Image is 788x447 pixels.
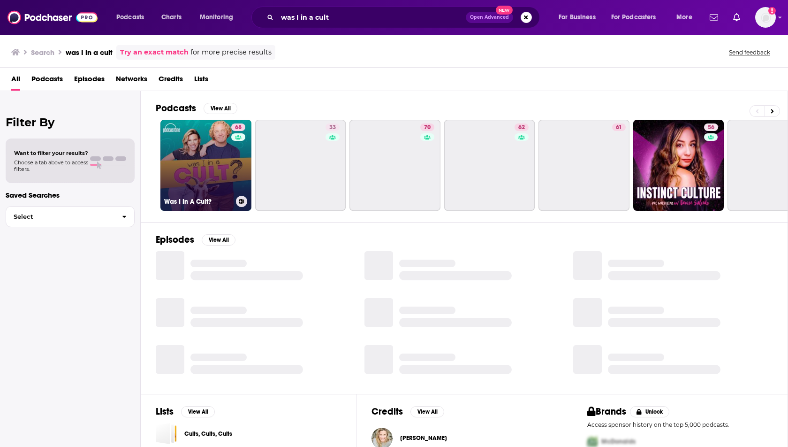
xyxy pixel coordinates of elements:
span: Logged in as heidi.egloff [755,7,776,28]
a: Charts [155,10,187,25]
a: 56 [704,123,718,131]
a: Podcasts [31,71,63,91]
button: open menu [670,10,704,25]
a: Liz Iacuzzi [400,434,447,442]
button: open menu [110,10,156,25]
span: For Podcasters [611,11,656,24]
button: Select [6,206,135,227]
a: CreditsView All [371,406,444,417]
a: 33 [255,120,346,211]
button: View All [410,406,444,417]
a: All [11,71,20,91]
h2: Lists [156,406,174,417]
h3: Was I In A Cult? [164,198,232,206]
span: Select [6,214,114,220]
span: Want to filter your results? [14,150,88,156]
a: Cults, Cults, Cults [156,423,177,444]
h2: Brands [587,406,626,417]
button: open menu [552,10,607,25]
button: View All [181,406,215,417]
span: Choose a tab above to access filters. [14,159,88,172]
p: Access sponsor history on the top 5,000 podcasts. [587,421,773,428]
a: 61 [538,120,629,211]
span: [PERSON_NAME] [400,434,447,442]
span: 62 [518,123,525,132]
a: Credits [159,71,183,91]
span: 68 [235,123,242,132]
a: 62 [515,123,529,131]
a: Cults, Cults, Cults [184,429,232,439]
button: View All [204,103,237,114]
span: New [496,6,513,15]
img: User Profile [755,7,776,28]
button: Open AdvancedNew [466,12,513,23]
span: 33 [329,123,336,132]
a: Show notifications dropdown [706,9,722,25]
a: EpisodesView All [156,234,235,246]
span: Open Advanced [470,15,509,20]
a: 56 [633,120,724,211]
span: 56 [708,123,714,132]
a: 62 [444,120,535,211]
a: Lists [194,71,208,91]
button: Send feedback [726,48,773,56]
button: View All [202,234,235,246]
a: Networks [116,71,147,91]
p: Saved Searches [6,191,135,200]
div: Search podcasts, credits, & more... [260,7,549,28]
button: open menu [605,10,670,25]
span: for more precise results [190,47,272,58]
h3: was I in a cult [66,48,113,57]
button: open menu [193,10,245,25]
a: ListsView All [156,406,215,417]
h2: Filter By [6,116,135,129]
a: 61 [612,123,626,131]
span: McDonalds [601,438,636,446]
a: Episodes [74,71,105,91]
span: 70 [424,123,431,132]
span: 61 [616,123,622,132]
h3: Search [31,48,54,57]
a: 70 [349,120,440,211]
input: Search podcasts, credits, & more... [277,10,466,25]
img: Podchaser - Follow, Share and Rate Podcasts [8,8,98,26]
span: Charts [161,11,182,24]
a: Show notifications dropdown [729,9,744,25]
span: More [676,11,692,24]
button: Unlock [630,406,670,417]
span: For Business [559,11,596,24]
a: 68Was I In A Cult? [160,120,251,211]
a: Try an exact match [120,47,189,58]
a: 33 [326,123,340,131]
button: Show profile menu [755,7,776,28]
span: Monitoring [200,11,233,24]
svg: Add a profile image [768,7,776,15]
h2: Episodes [156,234,194,246]
a: PodcastsView All [156,102,237,114]
h2: Podcasts [156,102,196,114]
span: Podcasts [116,11,144,24]
a: 70 [420,123,434,131]
a: 68 [231,123,245,131]
h2: Credits [371,406,403,417]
